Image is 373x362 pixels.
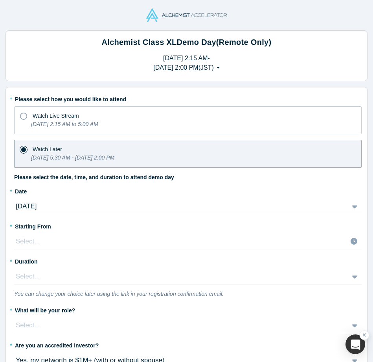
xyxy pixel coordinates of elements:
[31,121,98,127] i: [DATE] 2:15 AM to 5:00 AM
[14,93,362,104] label: Please select how you would like to attend
[145,51,228,75] button: [DATE] 2:15 AM-[DATE] 2:00 PM(JST)
[14,291,224,297] i: You can change your choice later using the link in your registration confirmation email.
[14,220,362,231] label: Starting From
[146,8,227,22] img: Alchemist Accelerator Logo
[15,320,343,330] div: Select...
[33,146,62,152] span: Watch Later
[15,201,343,212] div: [DATE]
[14,304,362,315] label: What will be your role?
[14,339,362,350] label: Are you an accredited investor?
[15,271,343,282] div: Select...
[102,38,272,46] strong: Alchemist Class XL Demo Day (Remote Only)
[14,173,174,182] label: Please select the date, time, and duration to attend demo day
[33,113,79,119] span: Watch Live Stream
[14,185,362,196] label: Date
[14,255,362,266] label: Duration
[31,154,114,161] i: [DATE] 5:30 AM - [DATE] 2:00 PM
